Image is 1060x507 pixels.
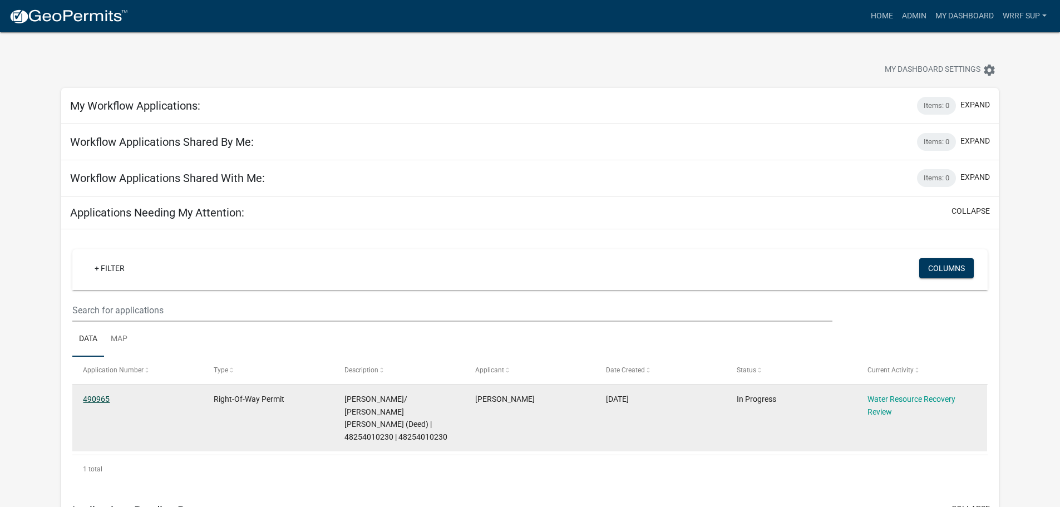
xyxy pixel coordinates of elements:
[83,366,144,374] span: Application Number
[960,99,990,111] button: expand
[203,357,334,383] datatable-header-cell: Type
[737,366,756,374] span: Status
[876,59,1005,81] button: My Dashboard Settingssettings
[856,357,987,383] datatable-header-cell: Current Activity
[960,135,990,147] button: expand
[70,99,200,112] h5: My Workflow Applications:
[475,395,535,403] span: Sherice Mangum
[867,366,914,374] span: Current Activity
[931,6,998,27] a: My Dashboard
[737,395,776,403] span: In Progress
[606,395,629,403] span: 10/10/2025
[86,258,134,278] a: + Filter
[214,366,228,374] span: Type
[72,299,832,322] input: Search for applications
[214,395,284,403] span: Right-Of-Way Permit
[72,455,988,483] div: 1 total
[72,357,203,383] datatable-header-cell: Application Number
[917,97,956,115] div: Items: 0
[475,366,504,374] span: Applicant
[919,258,974,278] button: Columns
[465,357,595,383] datatable-header-cell: Applicant
[70,135,254,149] h5: Workflow Applications Shared By Me:
[344,395,447,441] span: MORROW, ADDAM MICHAEL/ AMANDA JOELLE (Deed) | 48254010230 | 48254010230
[917,169,956,187] div: Items: 0
[898,6,931,27] a: Admin
[595,357,726,383] datatable-header-cell: Date Created
[83,395,110,403] a: 490965
[344,366,378,374] span: Description
[70,171,265,185] h5: Workflow Applications Shared With Me:
[867,395,955,416] a: Water Resource Recovery Review
[72,322,104,357] a: Data
[334,357,465,383] datatable-header-cell: Description
[61,229,999,494] div: collapse
[606,366,645,374] span: Date Created
[866,6,898,27] a: Home
[983,63,996,77] i: settings
[917,133,956,151] div: Items: 0
[104,322,134,357] a: Map
[70,206,244,219] h5: Applications Needing My Attention:
[951,205,990,217] button: collapse
[998,6,1051,27] a: WRRF Sup
[960,171,990,183] button: expand
[726,357,856,383] datatable-header-cell: Status
[885,63,980,77] span: My Dashboard Settings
